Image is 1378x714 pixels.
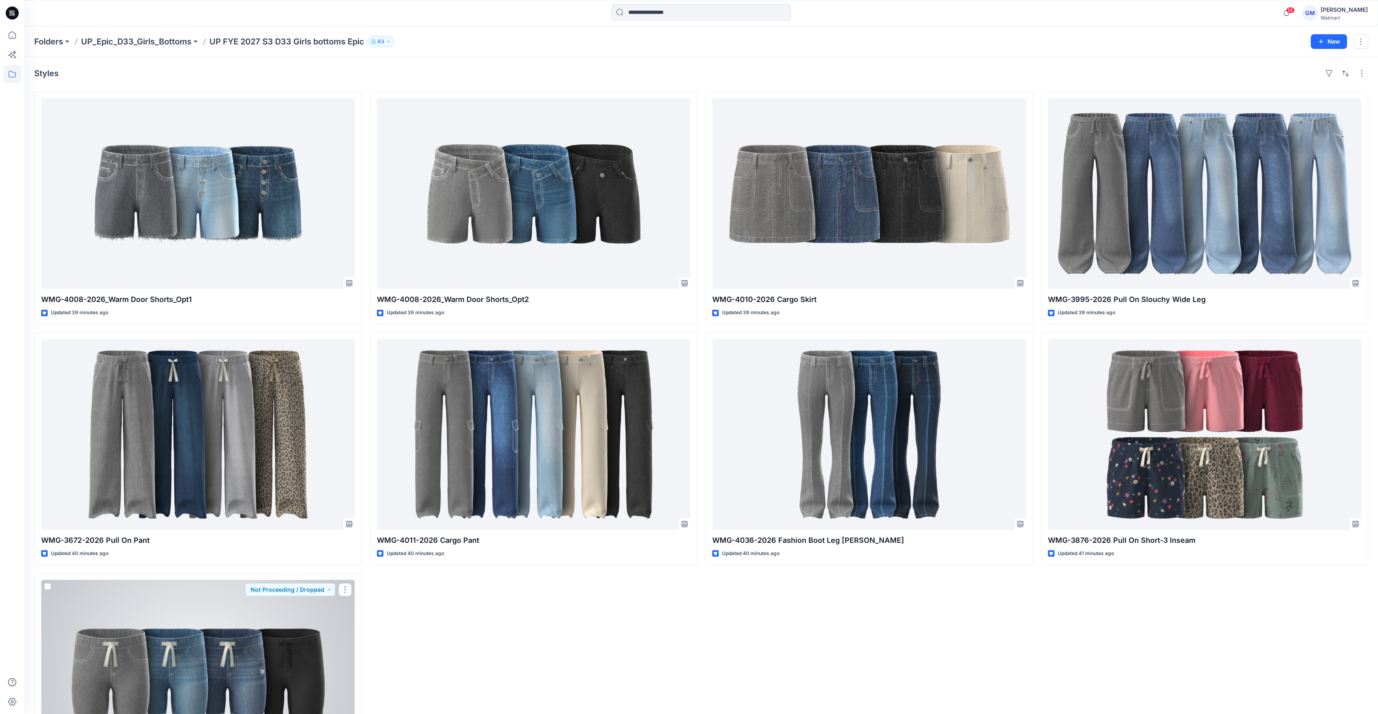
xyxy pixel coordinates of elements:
a: WMG-4008-2026_Warm Door Shorts_Opt2 [377,98,691,289]
p: UP FYE 2027 S3 D33 Girls bottoms Epic [209,36,364,47]
p: WMG-4008-2026_Warm Door Shorts_Opt1 [41,294,355,305]
p: Updated 39 minutes ago [722,309,779,317]
a: WMG-3995-2026 Pull On Slouchy Wide Leg [1048,98,1362,289]
p: Updated 40 minutes ago [387,549,444,558]
p: WMG-3995-2026 Pull On Slouchy Wide Leg [1048,294,1362,305]
a: WMG-4010-2026 Cargo Skirt [712,98,1026,289]
a: WMG-3876-2026 Pull On Short-3 Inseam [1048,339,1362,530]
a: WMG-4008-2026_Warm Door Shorts_Opt1 [41,98,355,289]
a: WMG-3672-2026 Pull On Pant [41,339,355,530]
p: WMG-4008-2026_Warm Door Shorts_Opt2 [377,294,691,305]
p: 63 [378,37,384,46]
p: Updated 39 minutes ago [387,309,444,317]
div: [PERSON_NAME] [1321,5,1368,15]
h4: Styles [34,68,59,78]
p: WMG-4010-2026 Cargo Skirt [712,294,1026,305]
button: 63 [368,36,394,47]
span: 14 [1286,7,1295,13]
button: New [1311,34,1347,49]
p: WMG-3672-2026 Pull On Pant [41,535,355,546]
p: Updated 40 minutes ago [722,549,779,558]
p: Updated 39 minutes ago [51,309,108,317]
p: Updated 39 minutes ago [1058,309,1115,317]
a: Folders [34,36,63,47]
a: UP_Epic_D33_Girls_Bottoms [81,36,192,47]
p: WMG-4011-2026 Cargo Pant [377,535,691,546]
p: WMG-4036-2026 Fashion Boot Leg [PERSON_NAME] [712,535,1026,546]
a: WMG-4011-2026 Cargo Pant [377,339,691,530]
p: Updated 40 minutes ago [51,549,108,558]
a: WMG-4036-2026 Fashion Boot Leg Jean [712,339,1026,530]
p: WMG-3876-2026 Pull On Short-3 Inseam [1048,535,1362,546]
p: Updated 41 minutes ago [1058,549,1114,558]
div: GM [1303,6,1317,20]
div: Walmart [1321,15,1368,21]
